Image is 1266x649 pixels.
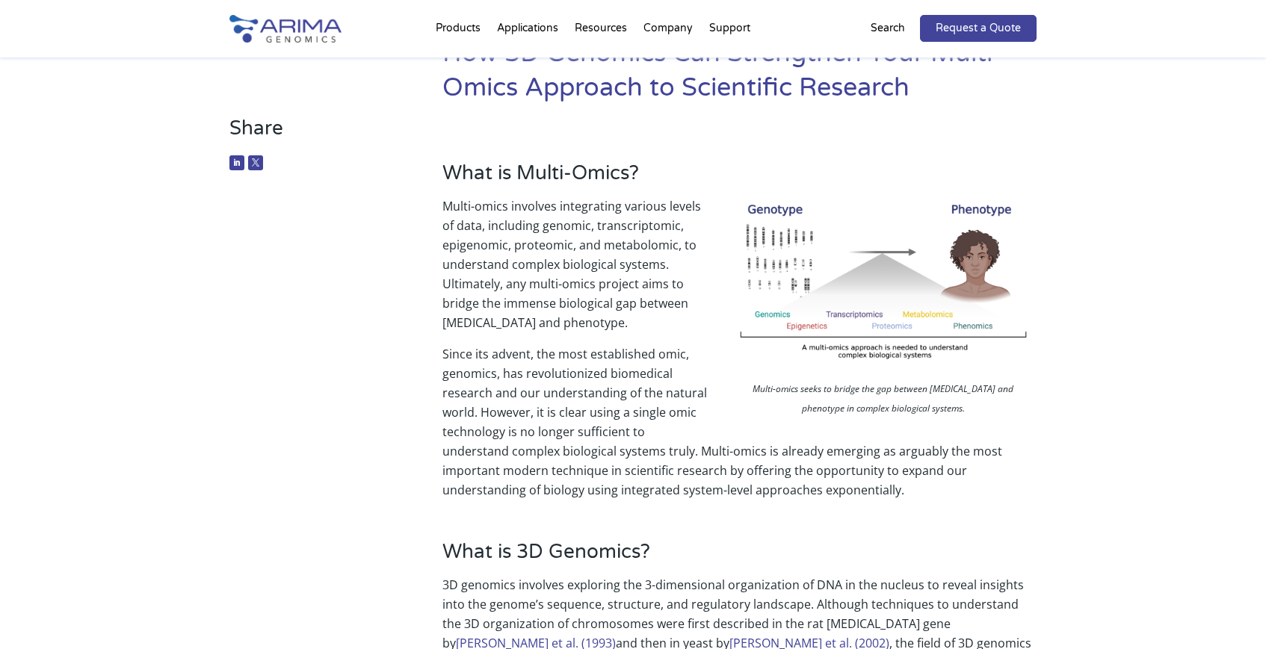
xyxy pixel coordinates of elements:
h3: What is 3D Genomics? [442,540,1037,575]
img: Arima-Genomics-logo [229,15,342,43]
p: Multi-omics seeks to bridge the gap between [MEDICAL_DATA] and phenotype in complex biological sy... [730,379,1037,422]
h1: How 3D Genomics Can Strengthen Your Multi-Omics Approach to Scientific Research [442,37,1037,117]
h3: What is Multi-Omics? [442,161,1037,196]
a: Request a Quote [920,15,1037,42]
p: Search [871,19,905,38]
h3: Share [229,117,398,152]
p: Multi-omics involves integrating various levels of data, including genomic, transcriptomic, epige... [442,196,1037,344]
p: Since its advent, the most established omic, genomics, has revolutionized biomedical research and... [442,344,1037,500]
